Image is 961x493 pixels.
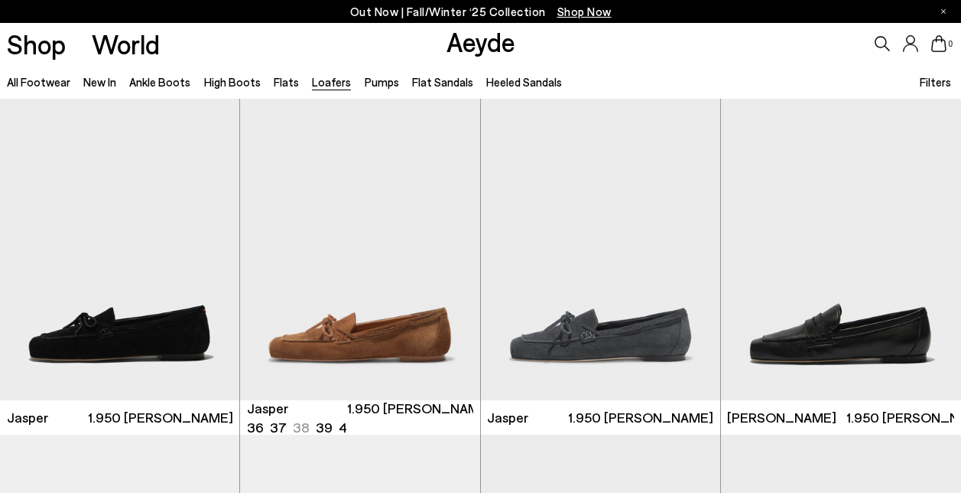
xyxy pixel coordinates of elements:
[316,418,333,437] li: 39
[481,400,720,435] a: Jasper 1.950 [PERSON_NAME]
[240,400,479,435] a: Jasper 36 37 38 39 41 + 1.950 [PERSON_NAME]
[486,75,562,89] a: Heeled Sandals
[312,75,351,89] a: Loafers
[931,35,946,52] a: 0
[721,99,961,400] img: Lana Moccasin Loafers
[446,25,515,57] a: Aeyde
[83,75,116,89] a: New In
[92,31,160,57] a: World
[920,75,951,89] span: Filters
[270,418,287,437] li: 37
[350,2,612,21] p: Out Now | Fall/Winter ‘25 Collection
[568,408,713,427] span: 1.950 [PERSON_NAME]
[240,99,480,400] img: Jasper Moccasin Loafers
[7,75,70,89] a: All Footwear
[481,99,720,400] img: Jasper Moccasin Loafers
[240,99,479,400] a: Next slide Previous slide
[721,400,961,435] a: [PERSON_NAME] 1.950 [PERSON_NAME]
[946,40,954,48] span: 0
[365,75,399,89] a: Pumps
[247,418,264,437] li: 36
[88,408,233,427] span: 1.950 [PERSON_NAME]
[129,75,190,89] a: Ankle Boots
[557,5,612,18] span: Navigate to /collections/new-in
[274,75,299,89] a: Flats
[339,418,351,437] li: 41
[204,75,261,89] a: High Boots
[347,399,492,437] span: 1.950 [PERSON_NAME]
[487,408,528,427] span: Jasper
[7,31,66,57] a: Shop
[727,408,836,427] span: [PERSON_NAME]
[7,408,48,427] span: Jasper
[247,399,288,418] span: Jasper
[412,75,473,89] a: Flat Sandals
[240,99,480,400] div: 1 / 6
[247,418,347,437] ul: variant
